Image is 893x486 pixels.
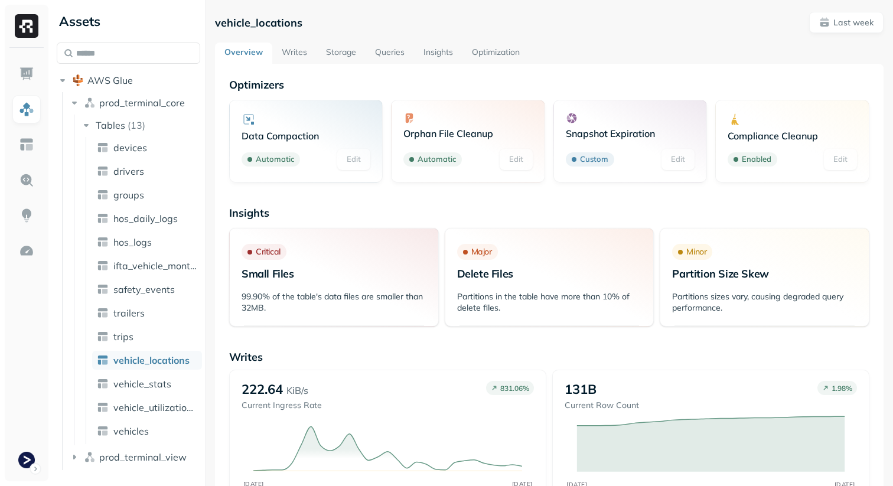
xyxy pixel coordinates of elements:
p: Last week [833,17,874,28]
a: Storage [317,43,366,64]
button: Tables(13) [80,116,201,135]
p: 1.98 % [832,384,852,393]
a: Insights [414,43,462,64]
p: Automatic [256,154,294,165]
p: Minor [686,246,706,257]
button: prod_terminal_view [69,448,201,467]
a: vehicles [92,422,202,441]
a: vehicle_stats [92,374,202,393]
p: Major [471,246,492,257]
p: Orphan File Cleanup [403,128,533,139]
span: safety_events [113,283,175,295]
span: ifta_vehicle_months [113,260,197,272]
span: vehicle_utilization_day [113,402,197,413]
img: table [97,331,109,343]
a: hos_daily_logs [92,209,202,228]
img: Assets [19,102,34,117]
img: Optimization [19,243,34,259]
img: namespace [84,451,96,463]
img: Insights [19,208,34,223]
a: Writes [272,43,317,64]
span: drivers [113,165,144,177]
img: table [97,142,109,154]
a: vehicle_utilization_day [92,398,202,417]
img: table [97,189,109,201]
span: AWS Glue [87,74,133,86]
span: trips [113,331,133,343]
img: Dashboard [19,66,34,81]
a: hos_logs [92,233,202,252]
a: trips [92,327,202,346]
p: Current Row Count [565,400,639,411]
p: Partitions sizes vary, causing degraded query performance. [672,291,857,314]
a: ifta_vehicle_months [92,256,202,275]
a: trailers [92,304,202,322]
span: Tables [96,119,125,131]
p: 99.90% of the table's data files are smaller than 32MB. [242,291,426,314]
span: hos_logs [113,236,152,248]
p: Current Ingress Rate [242,400,322,411]
img: table [97,425,109,437]
a: devices [92,138,202,157]
img: table [97,307,109,319]
button: AWS Glue [57,71,200,90]
p: Writes [229,350,869,364]
p: Critical [256,246,281,257]
p: KiB/s [286,383,308,397]
span: hos_daily_logs [113,213,178,224]
img: table [97,213,109,224]
a: Optimization [462,43,529,64]
p: Enabled [742,154,771,165]
span: trailers [113,307,145,319]
a: Overview [215,43,272,64]
span: vehicles [113,425,149,437]
img: Asset Explorer [19,137,34,152]
p: vehicle_locations [215,16,302,30]
a: Queries [366,43,414,64]
span: prod_terminal_view [99,451,187,463]
a: vehicle_locations [92,351,202,370]
p: Partitions in the table have more than 10% of delete files. [457,291,642,314]
img: table [97,283,109,295]
a: drivers [92,162,202,181]
button: prod_terminal_core [69,93,201,112]
span: prod_terminal_core [99,97,185,109]
span: vehicle_locations [113,354,190,366]
img: table [97,354,109,366]
p: Small Files [242,267,426,280]
a: groups [92,185,202,204]
p: Data Compaction [242,130,371,142]
img: Terminal [18,452,35,468]
img: Ryft [15,14,38,38]
img: table [97,402,109,413]
p: Custom [580,154,608,165]
img: table [97,378,109,390]
span: devices [113,142,147,154]
img: table [97,236,109,248]
p: 222.64 [242,381,283,397]
img: table [97,165,109,177]
p: Insights [229,206,869,220]
p: Snapshot Expiration [566,128,695,139]
p: ( 13 ) [128,119,145,131]
div: Assets [57,12,200,31]
a: safety_events [92,280,202,299]
p: 131B [565,381,597,397]
span: groups [113,189,144,201]
p: Compliance Cleanup [728,130,857,142]
img: Query Explorer [19,172,34,188]
img: table [97,260,109,272]
p: Partition Size Skew [672,267,857,280]
span: vehicle_stats [113,378,171,390]
p: Optimizers [229,78,869,92]
img: namespace [84,97,96,109]
button: Last week [809,12,884,33]
img: root [72,74,84,86]
p: Automatic [418,154,456,165]
p: Delete Files [457,267,642,280]
p: 831.06 % [500,384,529,393]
